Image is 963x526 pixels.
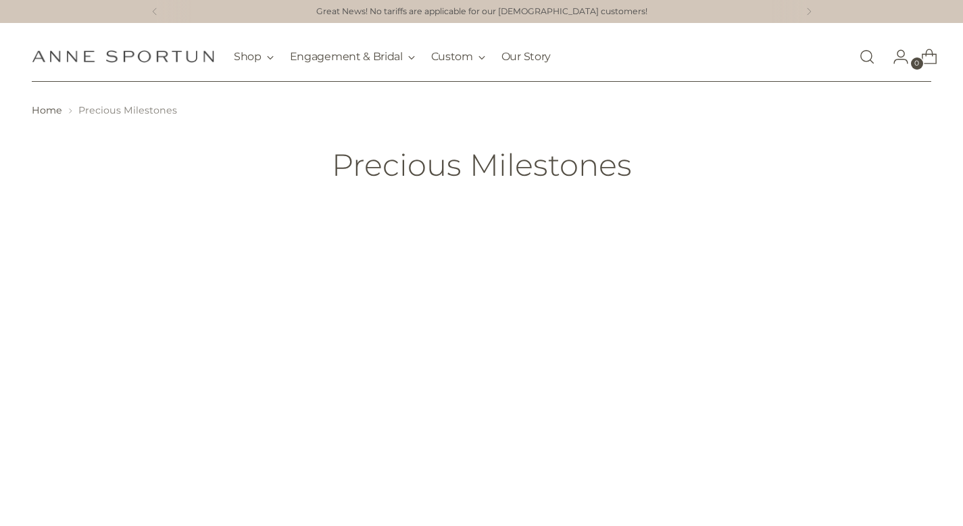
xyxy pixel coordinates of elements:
button: Custom [431,42,485,72]
button: Shop [234,42,274,72]
nav: breadcrumbs [32,103,931,118]
span: Precious Milestones [78,104,177,116]
a: Open cart modal [910,43,937,70]
a: Open search modal [854,43,881,70]
a: Anne Sportun Fine Jewellery [32,50,214,63]
h1: Precious Milestones [332,148,632,182]
span: 0 [911,57,923,70]
a: Our Story [501,42,551,72]
a: Great News! No tariffs are applicable for our [DEMOGRAPHIC_DATA] customers! [316,5,647,18]
a: Home [32,104,62,116]
a: Go to the account page [882,43,909,70]
button: Engagement & Bridal [290,42,415,72]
